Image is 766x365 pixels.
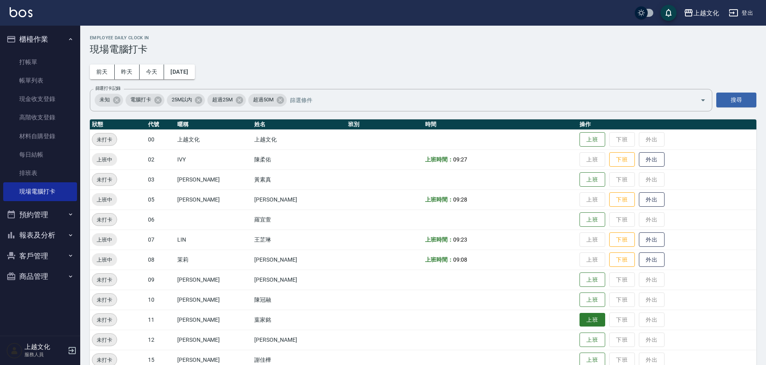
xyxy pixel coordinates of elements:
[175,290,252,310] td: [PERSON_NAME]
[453,236,467,243] span: 09:23
[146,330,175,350] td: 12
[609,192,635,207] button: 下班
[92,216,117,224] span: 未打卡
[92,356,117,364] span: 未打卡
[248,96,278,104] span: 超過50M
[252,330,346,350] td: [PERSON_NAME]
[609,152,635,167] button: 下班
[609,232,635,247] button: 下班
[175,330,252,350] td: [PERSON_NAME]
[252,149,346,169] td: 陳柔佑
[95,96,115,104] span: 未知
[146,169,175,190] td: 03
[175,119,252,130] th: 暱稱
[175,149,252,169] td: IVY
[252,169,346,190] td: 黃素真
[90,44,756,55] h3: 現場電腦打卡
[92,155,117,164] span: 上班中
[95,85,121,91] label: 篩選打卡記錄
[346,119,423,130] th: 班別
[580,333,605,347] button: 上班
[3,108,77,127] a: 高階收支登錄
[697,94,709,107] button: Open
[639,252,665,267] button: 外出
[92,296,117,304] span: 未打卡
[580,313,605,327] button: 上班
[146,190,175,210] td: 05
[453,196,467,203] span: 09:28
[146,129,175,149] td: 00
[3,246,77,266] button: 客戶管理
[453,256,467,263] span: 09:08
[146,310,175,330] td: 11
[126,94,164,107] div: 電腦打卡
[580,292,605,307] button: 上班
[425,256,453,263] b: 上班時間：
[175,129,252,149] td: 上越文化
[3,204,77,225] button: 預約管理
[24,351,65,358] p: 服務人員
[3,145,77,164] a: 每日結帳
[92,256,117,264] span: 上班中
[681,5,722,21] button: 上越文化
[639,152,665,167] button: 外出
[90,119,146,130] th: 狀態
[146,119,175,130] th: 代號
[92,336,117,344] span: 未打卡
[252,290,346,310] td: 陳冠融
[90,35,756,40] h2: Employee Daily Clock In
[115,65,140,79] button: 昨天
[92,135,117,144] span: 未打卡
[92,276,117,284] span: 未打卡
[252,190,346,210] td: [PERSON_NAME]
[716,93,756,107] button: 搜尋
[661,5,677,21] button: save
[580,172,605,187] button: 上班
[146,149,175,169] td: 02
[288,93,686,107] input: 篩選條件
[146,290,175,310] td: 10
[90,65,115,79] button: 前天
[425,236,453,243] b: 上班時間：
[3,90,77,108] a: 現金收支登錄
[252,310,346,330] td: 葉家銘
[167,94,205,107] div: 25M以內
[175,250,252,270] td: 茉莉
[6,343,22,359] img: Person
[580,132,605,147] button: 上班
[248,94,287,107] div: 超過50M
[252,230,346,250] td: 王芷琳
[92,196,117,204] span: 上班中
[3,127,77,145] a: 材料自購登錄
[423,119,578,130] th: 時間
[3,266,77,287] button: 商品管理
[3,164,77,182] a: 排班表
[175,310,252,330] td: [PERSON_NAME]
[639,192,665,207] button: 外出
[453,156,467,163] span: 09:27
[207,96,237,104] span: 超過25M
[175,270,252,290] td: [PERSON_NAME]
[175,169,252,190] td: [PERSON_NAME]
[167,96,197,104] span: 25M以內
[3,182,77,201] a: 現場電腦打卡
[252,210,346,230] td: 羅宜萱
[693,8,719,18] div: 上越文化
[175,190,252,210] td: [PERSON_NAME]
[146,270,175,290] td: 09
[146,230,175,250] td: 07
[3,53,77,71] a: 打帳單
[252,270,346,290] td: [PERSON_NAME]
[609,252,635,267] button: 下班
[252,250,346,270] td: [PERSON_NAME]
[425,156,453,163] b: 上班時間：
[3,71,77,90] a: 帳單列表
[24,343,65,351] h5: 上越文化
[146,210,175,230] td: 06
[95,94,123,107] div: 未知
[207,94,246,107] div: 超過25M
[725,6,756,20] button: 登出
[92,236,117,244] span: 上班中
[164,65,195,79] button: [DATE]
[3,29,77,50] button: 櫃檯作業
